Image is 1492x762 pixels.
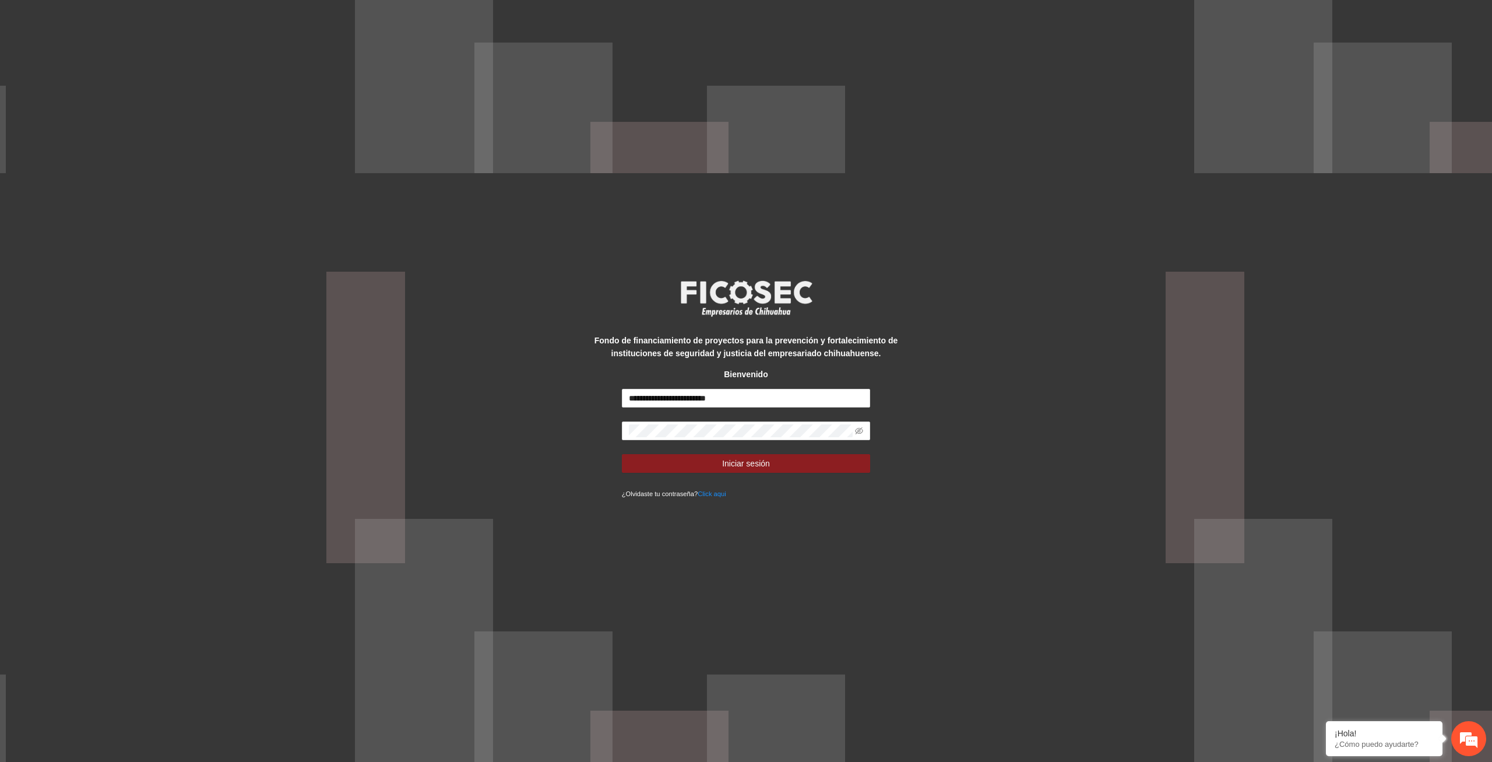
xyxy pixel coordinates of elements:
span: eye-invisible [855,427,863,435]
small: ¿Olvidaste tu contraseña? [622,490,726,497]
p: ¿Cómo puedo ayudarte? [1335,740,1434,749]
div: ¡Hola! [1335,729,1434,738]
img: logo [673,277,819,320]
a: Click aqui [698,490,726,497]
button: Iniciar sesión [622,454,871,473]
strong: Fondo de financiamiento de proyectos para la prevención y fortalecimiento de instituciones de seg... [594,336,898,358]
span: Iniciar sesión [722,457,770,470]
strong: Bienvenido [724,370,768,379]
